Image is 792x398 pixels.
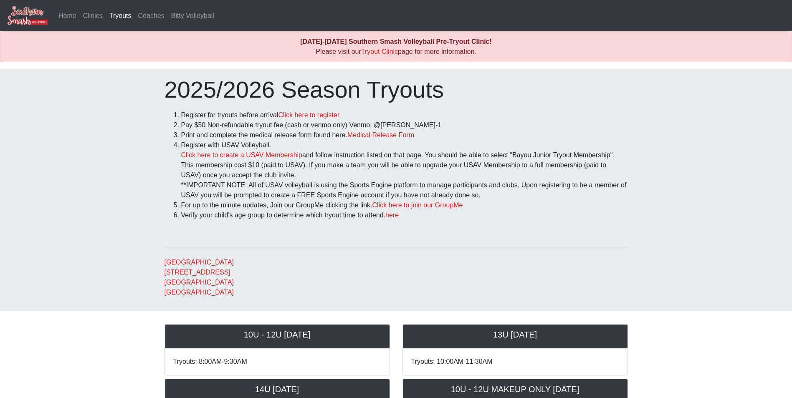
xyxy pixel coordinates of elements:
[361,48,398,55] a: Tryout Clinic
[181,210,628,220] li: Verify your child's age group to determine which tryout time to attend.
[164,259,234,296] a: [GEOGRAPHIC_DATA][STREET_ADDRESS][GEOGRAPHIC_DATA][GEOGRAPHIC_DATA]
[173,357,381,367] p: Tryouts: 8:00AM-9:30AM
[181,120,628,130] li: Pay $50 Non-refundable tryout fee (cash or venmo only) Venmo: @[PERSON_NAME]-1
[173,330,381,340] h5: 10U - 12U [DATE]
[347,131,414,139] a: Medical Release Form
[173,384,381,394] h5: 14U [DATE]
[106,8,135,24] a: Tryouts
[181,130,628,140] li: Print and complete the medical release form found here.
[411,330,619,340] h5: 13U [DATE]
[372,202,463,209] a: Click here to join our GroupMe
[181,140,628,200] li: Register with USAV Volleyball. and follow instruction listed on that page. You should be able to ...
[168,8,218,24] a: Bitty Volleyball
[278,111,339,118] a: Click here to register
[135,8,168,24] a: Coaches
[411,357,619,367] p: Tryouts: 10:00AM-11:30AM
[181,110,628,120] li: Register for tryouts before arrival
[300,38,492,45] b: [DATE]-[DATE] Southern Smash Volleyball Pre-Tryout Clinic!
[181,151,302,159] a: Click here to create a USAV Membership
[181,200,628,210] li: For up to the minute updates, Join our GroupMe clicking the link.
[164,76,628,103] h1: 2025/2026 Season Tryouts
[385,212,399,219] a: here
[55,8,80,24] a: Home
[411,384,619,394] h5: 10U - 12U MAKEUP ONLY [DATE]
[7,5,48,26] img: Southern Smash Volleyball
[80,8,106,24] a: Clinics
